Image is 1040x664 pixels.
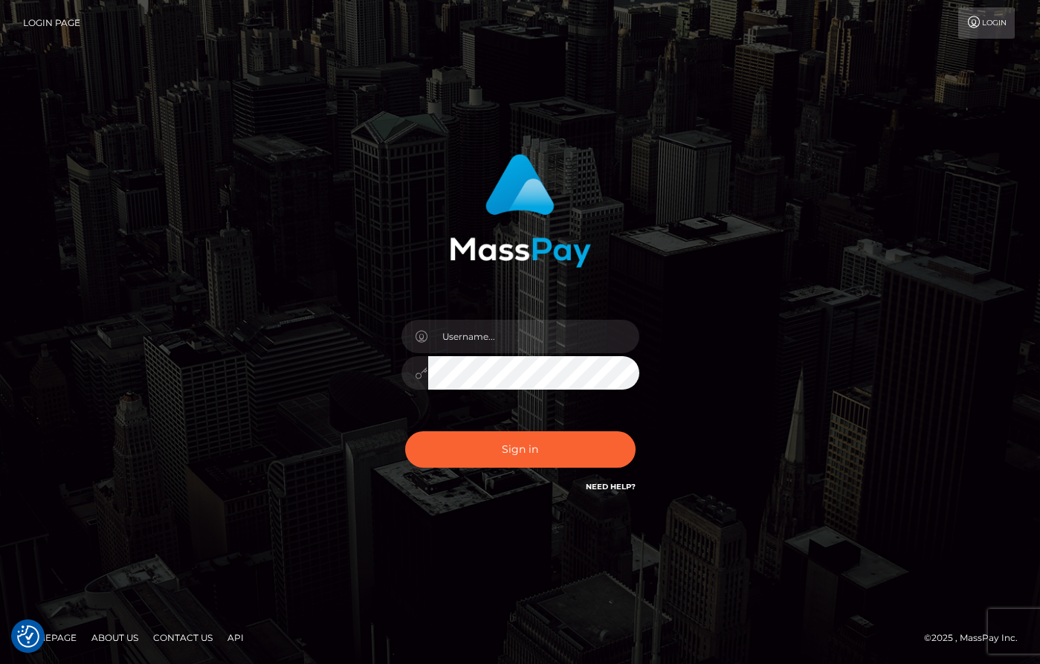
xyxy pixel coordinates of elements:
[17,625,39,648] img: Revisit consent button
[147,626,219,649] a: Contact Us
[958,7,1015,39] a: Login
[17,625,39,648] button: Consent Preferences
[85,626,144,649] a: About Us
[450,154,591,268] img: MassPay Login
[23,7,80,39] a: Login Page
[405,431,636,468] button: Sign in
[222,626,250,649] a: API
[586,482,636,491] a: Need Help?
[16,626,83,649] a: Homepage
[924,630,1029,646] div: © 2025 , MassPay Inc.
[428,320,639,353] input: Username...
